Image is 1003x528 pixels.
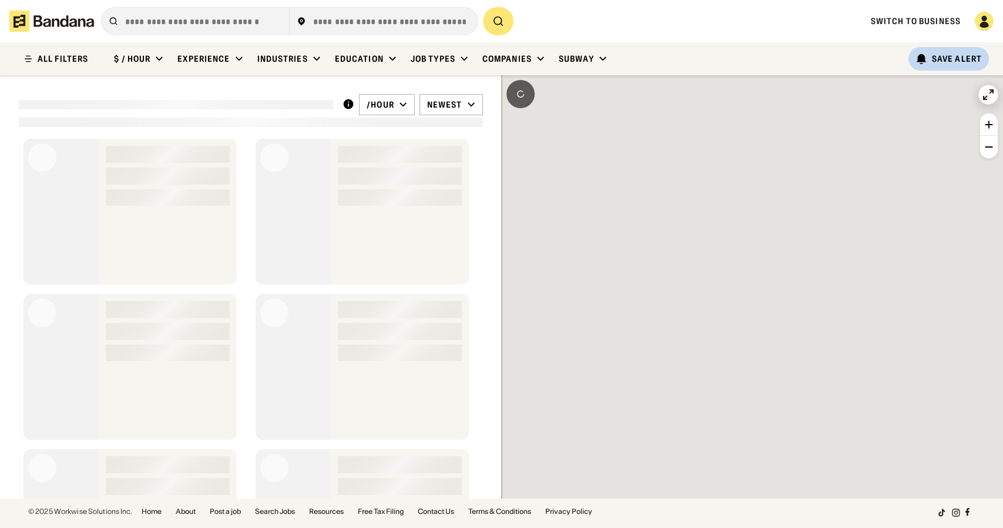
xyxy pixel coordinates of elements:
div: Companies [482,54,532,64]
a: Contact Us [418,508,454,515]
div: Save Alert [932,54,982,64]
a: About [176,508,196,515]
a: Terms & Conditions [468,508,531,515]
a: Privacy Policy [545,508,592,515]
div: $ / hour [114,54,150,64]
a: Search Jobs [255,508,295,515]
a: Free Tax Filing [358,508,404,515]
a: Post a job [210,508,241,515]
div: Industries [257,54,308,64]
div: Education [335,54,384,64]
div: ALL FILTERS [38,55,88,63]
div: /hour [367,99,394,110]
div: © 2025 Workwise Solutions Inc. [28,508,132,515]
div: Job Types [411,54,455,64]
a: Switch to Business [871,16,961,26]
div: grid [19,134,483,499]
div: Newest [427,99,462,110]
a: Home [142,508,162,515]
div: Subway [559,54,594,64]
img: Bandana logotype [9,11,94,32]
a: Resources [309,508,344,515]
div: Experience [177,54,230,64]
